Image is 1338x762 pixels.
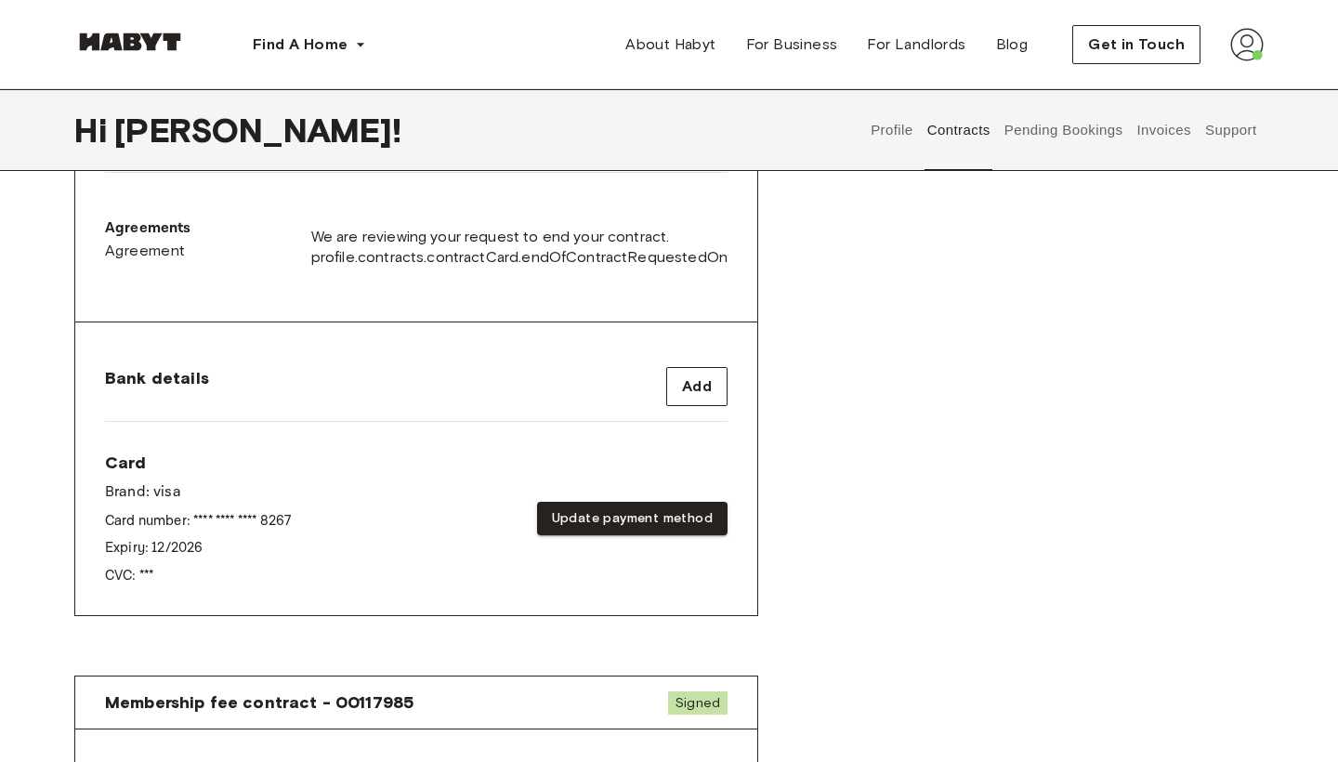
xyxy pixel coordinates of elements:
[731,26,853,63] a: For Business
[1072,25,1200,64] button: Get in Touch
[114,111,401,150] span: [PERSON_NAME] !
[625,33,715,56] span: About Habyt
[74,111,114,150] span: Hi
[105,538,291,558] p: Expiry: 12 / 2026
[253,33,348,56] span: Find A Home
[1230,28,1264,61] img: avatar
[1002,89,1125,171] button: Pending Bookings
[1088,33,1185,56] span: Get in Touch
[105,217,191,240] p: Agreements
[925,89,992,171] button: Contracts
[105,691,413,714] span: Membership fee contract - 00117985
[311,247,728,268] span: profile.contracts.contractCard.endOfContractRequestedOn
[996,33,1029,56] span: Blog
[867,33,965,56] span: For Landlords
[610,26,730,63] a: About Habyt
[864,89,1264,171] div: user profile tabs
[311,227,728,247] span: We are reviewing your request to end your contract.
[981,26,1043,63] a: Blog
[869,89,916,171] button: Profile
[105,240,186,262] span: Agreement
[537,502,728,536] button: Update payment method
[682,375,712,398] span: Add
[105,367,209,389] span: Bank details
[1135,89,1193,171] button: Invoices
[105,452,291,474] span: Card
[1202,89,1259,171] button: Support
[668,691,728,715] span: Signed
[238,26,381,63] button: Find A Home
[666,367,728,406] button: Add
[105,240,191,262] a: Agreement
[852,26,980,63] a: For Landlords
[105,481,291,504] p: Brand: visa
[746,33,838,56] span: For Business
[74,33,186,51] img: Habyt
